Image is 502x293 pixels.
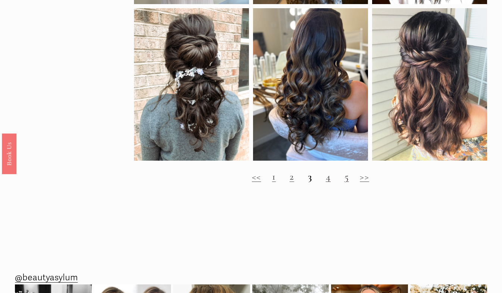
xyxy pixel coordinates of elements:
[252,171,261,183] a: <<
[360,171,369,183] a: >>
[326,171,331,183] a: 4
[290,171,294,183] a: 2
[272,171,276,183] a: 1
[15,270,78,286] a: @beautyasylum
[344,171,349,183] a: 5
[2,133,16,174] a: Book Us
[308,171,312,183] strong: 3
